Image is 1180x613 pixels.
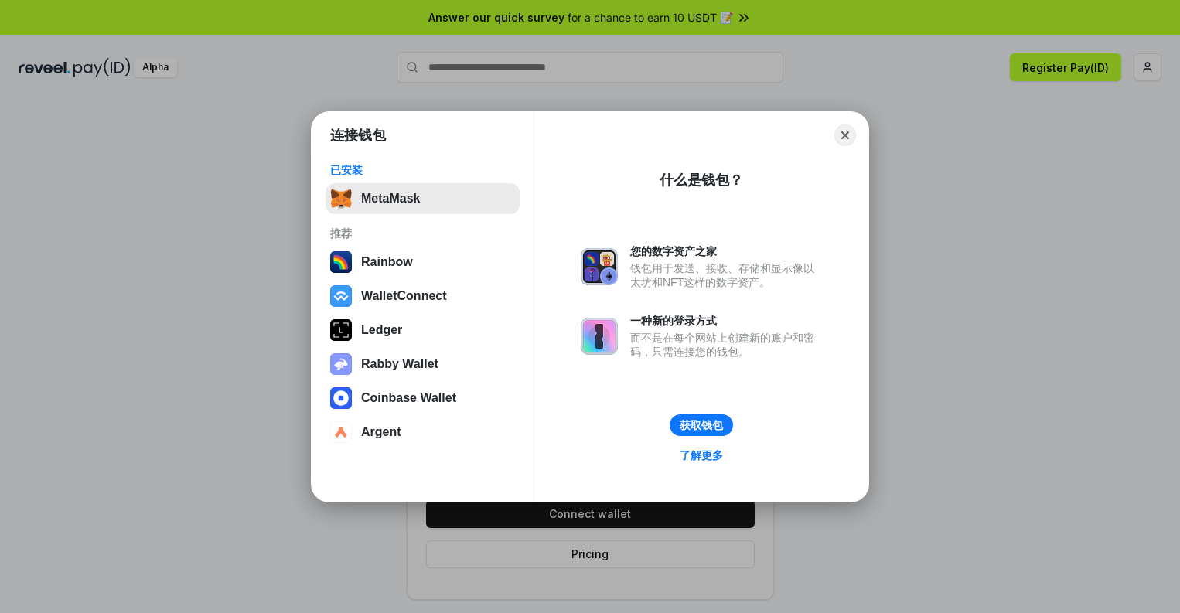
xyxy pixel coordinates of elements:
div: 一种新的登录方式 [630,314,822,328]
div: 您的数字资产之家 [630,244,822,258]
button: Close [834,124,856,146]
img: svg+xml,%3Csvg%20xmlns%3D%22http%3A%2F%2Fwww.w3.org%2F2000%2Fsvg%22%20width%3D%2228%22%20height%3... [330,319,352,341]
div: Coinbase Wallet [361,391,456,405]
div: 而不是在每个网站上创建新的账户和密码，只需连接您的钱包。 [630,331,822,359]
div: 已安装 [330,163,515,177]
img: svg+xml,%3Csvg%20xmlns%3D%22http%3A%2F%2Fwww.w3.org%2F2000%2Fsvg%22%20fill%3D%22none%22%20viewBox... [330,353,352,375]
button: Argent [326,417,520,448]
div: Ledger [361,323,402,337]
div: MetaMask [361,192,420,206]
div: 什么是钱包？ [660,171,743,189]
button: MetaMask [326,183,520,214]
button: 获取钱包 [670,414,733,436]
button: Rainbow [326,247,520,278]
div: 推荐 [330,226,515,240]
div: Rabby Wallet [361,357,438,371]
h1: 连接钱包 [330,126,386,145]
div: 获取钱包 [680,418,723,432]
img: svg+xml,%3Csvg%20width%3D%22120%22%20height%3D%22120%22%20viewBox%3D%220%200%20120%20120%22%20fil... [330,251,352,273]
div: 钱包用于发送、接收、存储和显示像以太坊和NFT这样的数字资产。 [630,261,822,289]
button: Coinbase Wallet [326,383,520,414]
div: 了解更多 [680,448,723,462]
img: svg+xml,%3Csvg%20xmlns%3D%22http%3A%2F%2Fwww.w3.org%2F2000%2Fsvg%22%20fill%3D%22none%22%20viewBox... [581,318,618,355]
div: Argent [361,425,401,439]
button: Rabby Wallet [326,349,520,380]
img: svg+xml,%3Csvg%20width%3D%2228%22%20height%3D%2228%22%20viewBox%3D%220%200%2028%2028%22%20fill%3D... [330,421,352,443]
div: WalletConnect [361,289,447,303]
img: svg+xml,%3Csvg%20fill%3D%22none%22%20height%3D%2233%22%20viewBox%3D%220%200%2035%2033%22%20width%... [330,188,352,209]
button: Ledger [326,315,520,346]
div: Rainbow [361,255,413,269]
img: svg+xml,%3Csvg%20xmlns%3D%22http%3A%2F%2Fwww.w3.org%2F2000%2Fsvg%22%20fill%3D%22none%22%20viewBox... [581,248,618,285]
img: svg+xml,%3Csvg%20width%3D%2228%22%20height%3D%2228%22%20viewBox%3D%220%200%2028%2028%22%20fill%3D... [330,387,352,409]
button: WalletConnect [326,281,520,312]
a: 了解更多 [670,445,732,465]
img: svg+xml,%3Csvg%20width%3D%2228%22%20height%3D%2228%22%20viewBox%3D%220%200%2028%2028%22%20fill%3D... [330,285,352,307]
